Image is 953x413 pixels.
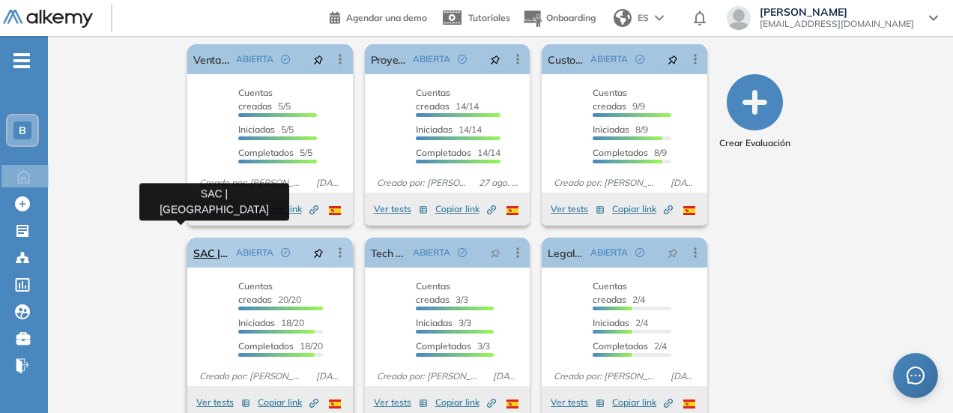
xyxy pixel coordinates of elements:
span: Copiar link [435,202,496,216]
span: 8/9 [593,147,667,158]
span: pushpin [490,53,500,65]
a: SAC | [GEOGRAPHIC_DATA] [193,238,230,268]
span: Iniciadas [238,317,275,328]
span: 5/5 [238,147,312,158]
img: ESP [683,400,695,409]
span: 27 ago. 2025 [473,176,524,190]
span: ABIERTA [236,52,273,66]
span: Onboarding [546,12,596,23]
span: Cuentas creadas [238,280,273,305]
span: Completados [593,340,648,352]
span: Cuentas creadas [416,280,450,305]
img: ESP [329,206,341,215]
span: [PERSON_NAME] [760,6,914,18]
span: Completados [416,340,471,352]
img: arrow [655,15,664,21]
span: ABIERTA [413,246,450,259]
span: ES [638,11,649,25]
button: pushpin [656,47,689,71]
button: Ver tests [374,200,428,218]
span: Completados [238,147,294,158]
button: pushpin [302,47,335,71]
span: Copiar link [612,202,673,216]
img: ESP [506,400,518,409]
button: Ver tests [374,394,428,412]
span: 14/14 [416,124,482,135]
span: Copiar link [612,396,673,409]
button: Copiar link [612,394,673,412]
span: check-circle [281,248,290,257]
button: pushpin [656,241,689,265]
span: Completados [593,147,648,158]
span: Creado por: [PERSON_NAME] [548,370,664,383]
span: 18/20 [238,317,304,328]
span: B [19,124,26,136]
span: check-circle [635,55,644,64]
span: 3/3 [416,317,471,328]
a: Agendar una demo [330,7,427,25]
span: Tutoriales [468,12,510,23]
span: [DATE] [487,370,524,383]
span: Creado por: [PERSON_NAME] [371,176,473,190]
span: check-circle [281,55,290,64]
span: 14/14 [416,87,479,112]
span: Copiar link [435,396,496,409]
span: pushpin [313,247,324,259]
span: Creado por: [PERSON_NAME] [193,176,309,190]
span: check-circle [458,55,467,64]
span: 3/3 [416,280,468,305]
button: Ver tests [551,200,605,218]
span: Copiar link [258,396,318,409]
img: world [614,9,632,27]
span: 9/9 [593,87,645,112]
span: check-circle [635,248,644,257]
div: SAC | [GEOGRAPHIC_DATA] [139,183,289,220]
span: 3/3 [416,340,490,352]
span: Iniciadas [238,124,275,135]
a: Legal | CORP [548,238,584,268]
span: 2/4 [593,280,645,305]
span: Cuentas creadas [593,87,627,112]
img: ESP [329,400,341,409]
button: pushpin [302,241,335,265]
button: pushpin [479,241,512,265]
span: Cuentas creadas [416,87,450,112]
span: [EMAIL_ADDRESS][DOMAIN_NAME] [760,18,914,30]
span: [DATE] [310,176,347,190]
button: Copiar link [435,200,496,218]
a: Tech Sourcer [371,238,408,268]
a: Ventas | [GEOGRAPHIC_DATA] (Nuevo) [193,44,230,74]
img: ESP [506,206,518,215]
span: Agendar una demo [346,12,427,23]
span: ABIERTA [413,52,450,66]
span: Iniciadas [416,317,453,328]
span: [DATE] [665,370,701,383]
button: Copiar link [612,200,673,218]
span: 8/9 [593,124,648,135]
span: ABIERTA [590,246,628,259]
span: check-circle [458,248,467,257]
span: 14/14 [416,147,500,158]
span: ABIERTA [236,246,273,259]
button: Ver tests [196,394,250,412]
span: message [907,367,925,385]
a: Proyectos | [GEOGRAPHIC_DATA] (Nueva) [371,44,408,74]
span: Creado por: [PERSON_NAME] [548,176,664,190]
img: Logo [3,10,93,28]
button: pushpin [479,47,512,71]
span: 20/20 [238,280,301,305]
span: Crear Evaluación [719,136,790,150]
button: Copiar link [435,394,496,412]
span: 2/4 [593,317,648,328]
span: ABIERTA [590,52,628,66]
span: Cuentas creadas [593,280,627,305]
span: Iniciadas [593,124,629,135]
i: - [13,59,30,62]
span: pushpin [313,53,324,65]
span: Iniciadas [593,317,629,328]
span: [DATE] [310,370,347,383]
img: ESP [683,206,695,215]
span: 2/4 [593,340,667,352]
span: [DATE] [665,176,701,190]
span: Iniciadas [416,124,453,135]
